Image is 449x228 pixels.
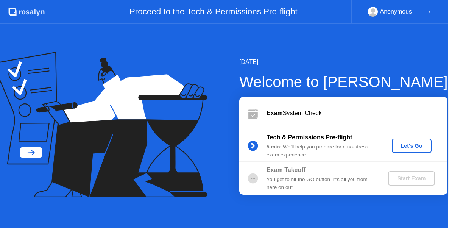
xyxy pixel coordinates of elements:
b: Exam Takeoff [267,167,306,173]
b: Exam [267,110,283,116]
div: Start Exam [391,175,432,181]
div: : We’ll help you prepare for a no-stress exam experience [267,143,376,159]
button: Start Exam [388,171,435,186]
b: Tech & Permissions Pre-flight [267,134,352,141]
div: [DATE] [239,58,448,67]
div: You get to hit the GO button! It’s all you from here on out [267,176,376,191]
div: Welcome to [PERSON_NAME] [239,70,448,93]
b: 5 min [267,144,280,150]
div: Let's Go [395,143,429,149]
button: Let's Go [392,139,432,153]
div: System Check [267,109,447,118]
div: ▼ [427,7,431,17]
div: Anonymous [380,7,412,17]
